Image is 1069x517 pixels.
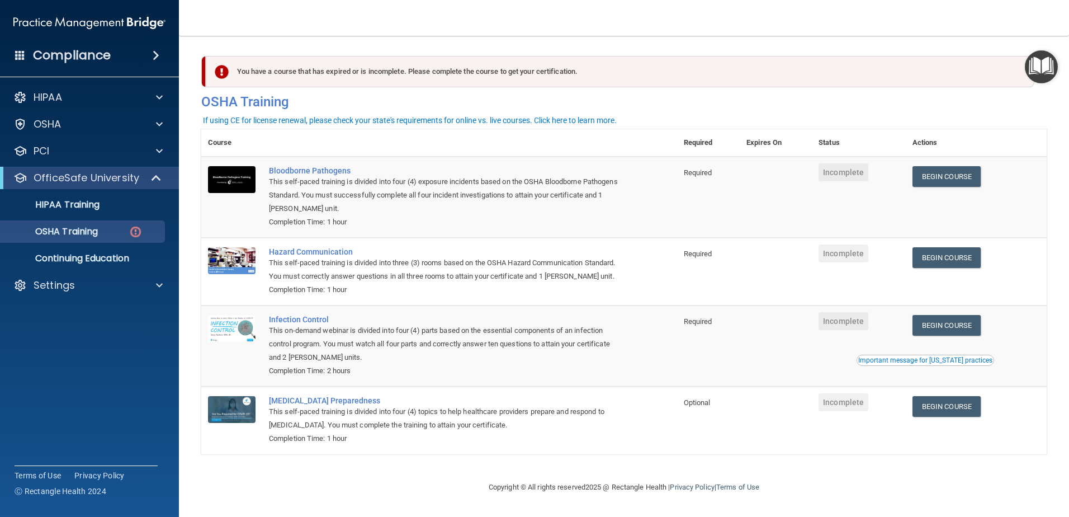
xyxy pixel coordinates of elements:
[912,396,981,417] a: Begin Course
[912,166,981,187] a: Begin Course
[269,166,621,175] a: Bloodborne Pathogens
[13,12,165,34] img: PMB logo
[269,364,621,378] div: Completion Time: 2 hours
[34,279,75,292] p: Settings
[7,226,98,237] p: OSHA Training
[33,48,111,63] h4: Compliance
[203,116,617,124] div: If using CE for license renewal, please check your state's requirements for online vs. live cours...
[269,247,621,256] a: Hazard Communication
[13,171,162,185] a: OfficeSafe University
[269,283,621,297] div: Completion Time: 1 hour
[740,129,812,157] th: Expires On
[819,245,868,262] span: Incomplete
[819,163,868,181] span: Incomplete
[201,115,618,126] button: If using CE for license renewal, please check your state's requirements for online vs. live cours...
[812,129,906,157] th: Status
[34,91,62,104] p: HIPAA
[684,317,712,326] span: Required
[7,253,160,264] p: Continuing Education
[269,315,621,324] a: Infection Control
[906,129,1047,157] th: Actions
[912,315,981,336] a: Begin Course
[819,393,868,411] span: Incomplete
[13,279,163,292] a: Settings
[201,129,262,157] th: Course
[420,469,828,505] div: Copyright © All rights reserved 2025 @ Rectangle Health | |
[34,171,139,185] p: OfficeSafe University
[684,250,712,258] span: Required
[269,396,621,405] a: [MEDICAL_DATA] Preparedness
[201,94,1047,110] h4: OSHA Training
[13,144,163,158] a: PCI
[206,56,1034,87] div: You have a course that has expired or is incomplete. Please complete the course to get your certi...
[716,483,759,491] a: Terms of Use
[684,398,711,407] span: Optional
[269,432,621,445] div: Completion Time: 1 hour
[15,470,61,481] a: Terms of Use
[7,199,100,210] p: HIPAA Training
[1025,50,1058,83] button: Open Resource Center
[269,215,621,229] div: Completion Time: 1 hour
[876,438,1056,482] iframe: Drift Widget Chat Controller
[819,312,868,330] span: Incomplete
[269,175,621,215] div: This self-paced training is divided into four (4) exposure incidents based on the OSHA Bloodborne...
[912,247,981,268] a: Begin Course
[129,225,143,239] img: danger-circle.6113f641.png
[34,117,62,131] p: OSHA
[269,324,621,364] div: This on-demand webinar is divided into four (4) parts based on the essential components of an inf...
[269,405,621,432] div: This self-paced training is divided into four (4) topics to help healthcare providers prepare and...
[684,168,712,177] span: Required
[15,486,106,497] span: Ⓒ Rectangle Health 2024
[857,355,994,366] button: Read this if you are a dental practitioner in the state of CA
[858,357,992,364] div: Important message for [US_STATE] practices
[13,91,163,104] a: HIPAA
[215,65,229,79] img: exclamation-circle-solid-danger.72ef9ffc.png
[13,117,163,131] a: OSHA
[74,470,125,481] a: Privacy Policy
[34,144,49,158] p: PCI
[670,483,714,491] a: Privacy Policy
[677,129,740,157] th: Required
[269,256,621,283] div: This self-paced training is divided into three (3) rooms based on the OSHA Hazard Communication S...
